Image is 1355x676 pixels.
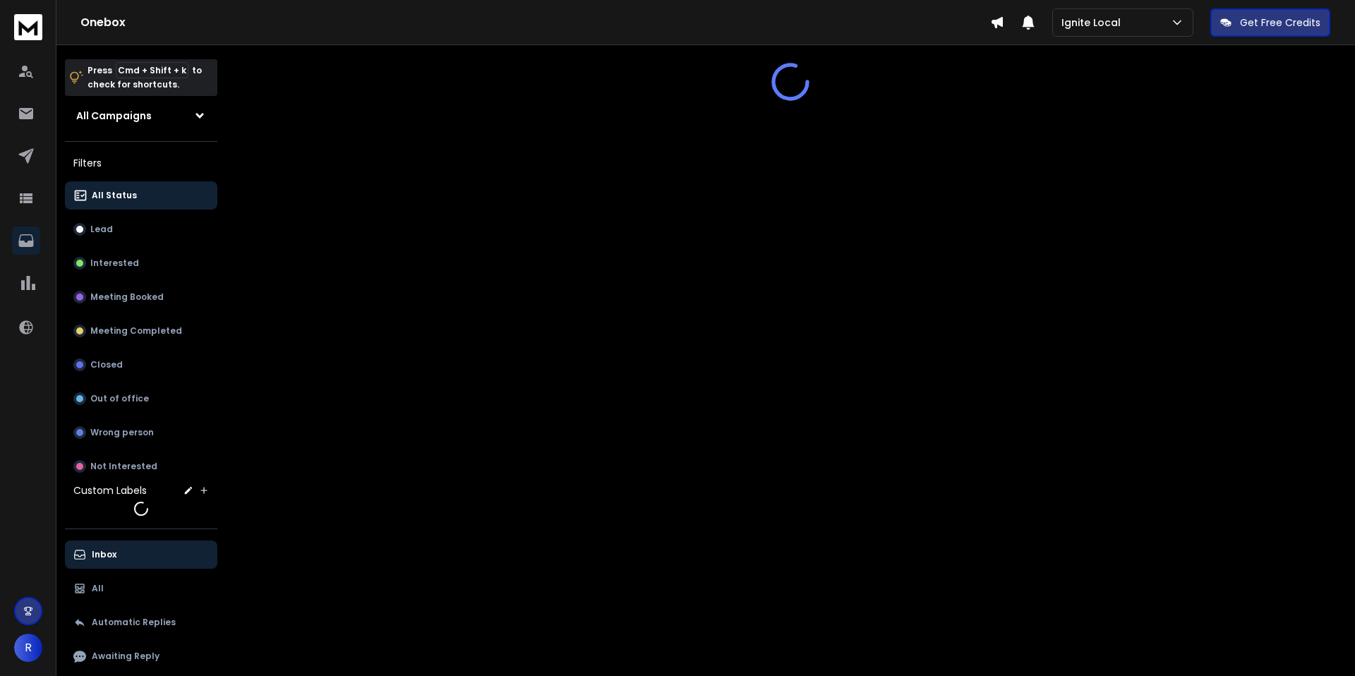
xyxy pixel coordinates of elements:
p: Interested [90,258,139,269]
p: Inbox [92,549,116,560]
p: All Status [92,190,137,201]
button: Automatic Replies [65,608,217,636]
p: Not Interested [90,461,157,472]
p: All [92,583,104,594]
p: Lead [90,224,113,235]
button: Meeting Booked [65,283,217,311]
button: Get Free Credits [1210,8,1330,37]
button: Wrong person [65,418,217,447]
button: Meeting Completed [65,317,217,345]
button: All Campaigns [65,102,217,130]
p: Get Free Credits [1240,16,1320,30]
button: All [65,574,217,603]
button: Inbox [65,541,217,569]
p: Press to check for shortcuts. [88,64,202,92]
p: Wrong person [90,427,154,438]
h3: Filters [65,153,217,173]
p: Meeting Booked [90,291,164,303]
button: Not Interested [65,452,217,481]
p: Awaiting Reply [92,651,159,662]
h3: Custom Labels [73,483,147,497]
span: Cmd + Shift + k [116,62,188,78]
img: logo [14,14,42,40]
h1: Onebox [80,14,990,31]
button: Interested [65,249,217,277]
button: All Status [65,181,217,210]
button: R [14,634,42,662]
p: Meeting Completed [90,325,182,337]
button: Closed [65,351,217,379]
p: Out of office [90,393,149,404]
p: Automatic Replies [92,617,176,628]
button: Lead [65,215,217,243]
p: Ignite Local [1061,16,1126,30]
button: Out of office [65,385,217,413]
h1: All Campaigns [76,109,152,123]
p: Closed [90,359,123,370]
button: Awaiting Reply [65,642,217,670]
